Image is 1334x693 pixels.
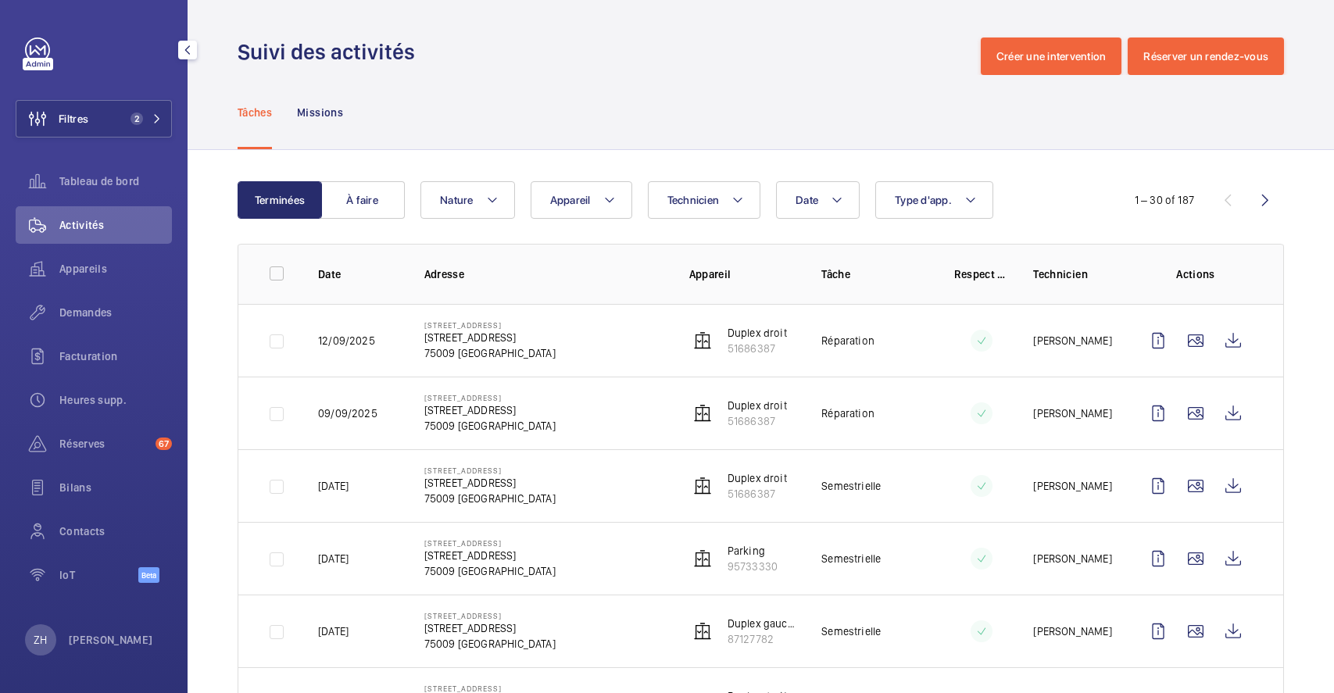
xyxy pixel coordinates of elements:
[238,38,424,66] h1: Suivi des activités
[693,622,712,641] img: elevator.svg
[59,348,172,364] span: Facturation
[1135,192,1194,208] div: 1 – 30 of 187
[238,181,322,219] button: Terminées
[693,549,712,568] img: elevator.svg
[59,436,149,452] span: Réserves
[728,341,787,356] p: 51686387
[318,333,375,348] p: 12/09/2025
[34,632,47,648] p: ZH
[424,563,556,579] p: 75009 [GEOGRAPHIC_DATA]
[424,345,556,361] p: 75009 [GEOGRAPHIC_DATA]
[728,616,797,631] p: Duplex gauche
[59,217,172,233] span: Activités
[424,611,556,620] p: [STREET_ADDRESS]
[440,194,474,206] span: Nature
[138,567,159,583] span: Beta
[821,623,881,639] p: Semestrielle
[821,333,874,348] p: Réparation
[59,392,172,408] span: Heures supp.
[424,636,556,652] p: 75009 [GEOGRAPHIC_DATA]
[981,38,1122,75] button: Créer une intervention
[420,181,515,219] button: Nature
[424,548,556,563] p: [STREET_ADDRESS]
[59,523,172,539] span: Contacts
[59,567,138,583] span: IoT
[424,266,664,282] p: Adresse
[424,491,556,506] p: 75009 [GEOGRAPHIC_DATA]
[131,113,143,125] span: 2
[1139,266,1252,282] p: Actions
[59,480,172,495] span: Bilans
[318,266,399,282] p: Date
[728,543,778,559] p: Parking
[1033,405,1111,421] p: [PERSON_NAME]
[318,551,349,566] p: [DATE]
[424,418,556,434] p: 75009 [GEOGRAPHIC_DATA]
[776,181,860,219] button: Date
[728,325,787,341] p: Duplex droit
[1128,38,1284,75] button: Réserver un rendez-vous
[693,404,712,423] img: elevator.svg
[954,266,1009,282] p: Respect délai
[550,194,591,206] span: Appareil
[1033,478,1111,494] p: [PERSON_NAME]
[821,266,929,282] p: Tâche
[1033,266,1114,282] p: Technicien
[424,475,556,491] p: [STREET_ADDRESS]
[796,194,818,206] span: Date
[424,684,556,693] p: [STREET_ADDRESS]
[424,620,556,636] p: [STREET_ADDRESS]
[693,331,712,350] img: elevator.svg
[689,266,797,282] p: Appareil
[424,320,556,330] p: [STREET_ADDRESS]
[821,551,881,566] p: Semestrielle
[320,181,405,219] button: À faire
[297,105,343,120] p: Missions
[821,478,881,494] p: Semestrielle
[693,477,712,495] img: elevator.svg
[1033,333,1111,348] p: [PERSON_NAME]
[318,623,349,639] p: [DATE]
[69,632,153,648] p: [PERSON_NAME]
[875,181,993,219] button: Type d'app.
[156,438,172,450] span: 67
[424,466,556,475] p: [STREET_ADDRESS]
[1033,551,1111,566] p: [PERSON_NAME]
[728,486,787,502] p: 51686387
[424,393,556,402] p: [STREET_ADDRESS]
[424,538,556,548] p: [STREET_ADDRESS]
[59,261,172,277] span: Appareils
[16,100,172,138] button: Filtres2
[895,194,952,206] span: Type d'app.
[424,330,556,345] p: [STREET_ADDRESS]
[318,405,377,421] p: 09/09/2025
[59,173,172,189] span: Tableau de bord
[648,181,761,219] button: Technicien
[1033,623,1111,639] p: [PERSON_NAME]
[728,413,787,429] p: 51686387
[318,478,349,494] p: [DATE]
[59,111,88,127] span: Filtres
[821,405,874,421] p: Réparation
[728,559,778,574] p: 95733330
[424,402,556,418] p: [STREET_ADDRESS]
[728,631,797,647] p: 87127782
[667,194,720,206] span: Technicien
[728,470,787,486] p: Duplex droit
[728,398,787,413] p: Duplex droit
[59,305,172,320] span: Demandes
[238,105,272,120] p: Tâches
[531,181,632,219] button: Appareil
